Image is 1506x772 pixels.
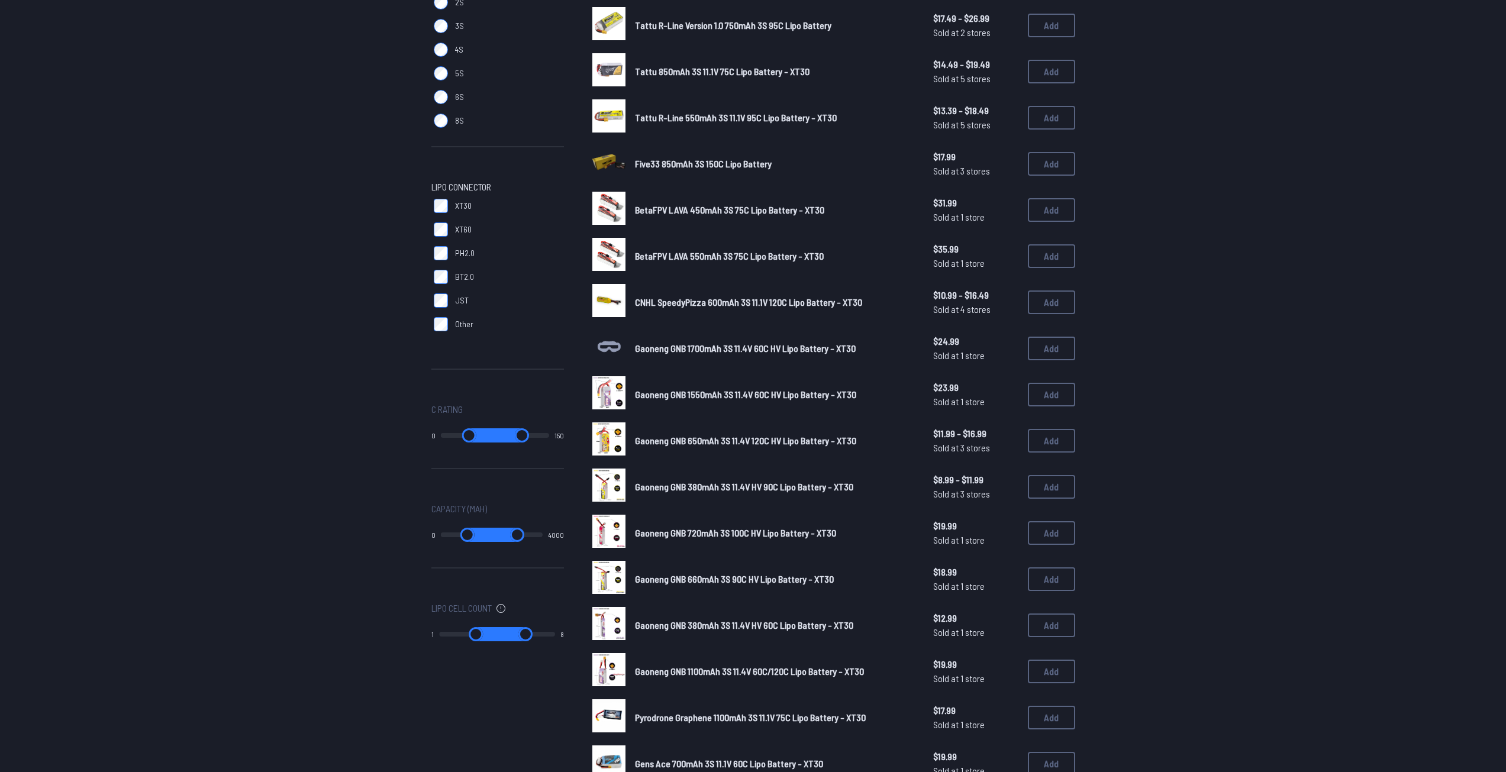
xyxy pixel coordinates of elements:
img: image [592,561,625,594]
output: 4000 [548,530,564,540]
button: Add [1028,152,1075,176]
button: Add [1028,337,1075,360]
a: Tattu 850mAh 3S 11.1V 75C Lipo Battery - XT30 [635,64,914,79]
output: 8 [560,629,564,639]
span: Sold at 3 stores [933,487,1018,501]
span: Tattu 850mAh 3S 11.1V 75C Lipo Battery - XT30 [635,66,810,77]
input: JST [434,293,448,308]
span: Sold at 5 stores [933,118,1018,132]
span: $14.49 - $19.49 [933,57,1018,72]
input: 4S [434,43,448,57]
span: Gaoneng GNB 380mAh 3S 11.4V HV 90C Lipo Battery - XT30 [635,481,853,492]
button: Add [1028,660,1075,683]
a: CNHL SpeedyPizza 600mAh 3S 11.1V 120C Lipo Battery - XT30 [635,295,914,309]
a: image [592,561,625,597]
span: Tattu R-Line Version 1.0 750mAh 3S 95C Lipo Battery [635,20,831,31]
span: BT2.0 [455,271,474,283]
img: image [592,607,625,640]
span: Sold at 1 store [933,533,1018,547]
input: BT2.0 [434,270,448,284]
img: image [592,238,625,271]
a: image [592,284,625,321]
a: image [592,99,625,136]
output: 150 [554,431,564,440]
a: Five33 850mAh 3S 150C Lipo Battery [635,157,914,171]
img: image [592,515,625,548]
span: Sold at 1 store [933,256,1018,270]
span: 5S [455,67,464,79]
a: Gaoneng GNB 380mAh 3S 11.4V HV 60C Lipo Battery - XT30 [635,618,914,632]
span: Tattu R-Line 550mAh 3S 11.1V 95C Lipo Battery - XT30 [635,112,837,123]
span: Sold at 1 store [933,210,1018,224]
span: Gaoneng GNB 650mAh 3S 11.4V 120C HV Lipo Battery - XT30 [635,435,856,446]
span: $17.49 - $26.99 [933,11,1018,25]
input: 6S [434,90,448,104]
a: image [592,422,625,459]
a: image [592,376,625,413]
img: image [592,376,625,409]
span: 8S [455,115,464,127]
img: image [592,146,625,179]
button: Add [1028,429,1075,453]
span: Pyrodrone Graphene 1100mAh 3S 11.1V 75C Lipo Battery - XT30 [635,712,866,723]
a: image [592,192,625,228]
span: JST [455,295,469,306]
a: Tattu R-Line 550mAh 3S 11.1V 95C Lipo Battery - XT30 [635,111,914,125]
span: Sold at 1 store [933,348,1018,363]
span: Sold at 1 store [933,579,1018,593]
span: 6S [455,91,464,103]
img: image [592,422,625,456]
button: Add [1028,706,1075,729]
span: $8.99 - $11.99 [933,473,1018,487]
span: Sold at 1 store [933,625,1018,639]
span: Sold at 1 store [933,671,1018,686]
a: Gaoneng GNB 380mAh 3S 11.4V HV 90C Lipo Battery - XT30 [635,480,914,494]
button: Add [1028,14,1075,37]
button: Add [1028,475,1075,499]
input: Other [434,317,448,331]
a: BetaFPV LAVA 450mAh 3S 75C Lipo Battery - XT30 [635,203,914,217]
span: Gaoneng GNB 1700mAh 3S 11.4V 60C HV Lipo Battery - XT30 [635,343,856,354]
span: $13.39 - $18.49 [933,104,1018,118]
input: 5S [434,66,448,80]
span: $18.99 [933,565,1018,579]
span: Sold at 5 stores [933,72,1018,86]
output: 1 [431,629,434,639]
a: image [592,53,625,90]
span: C Rating [431,402,463,416]
img: image [592,699,625,732]
a: Gaoneng GNB 1550mAh 3S 11.4V 60C HV Lipo Battery - XT30 [635,387,914,402]
output: 0 [431,431,436,440]
a: Gens Ace 700mAh 3S 11.1V 60C Lipo Battery - XT30 [635,757,914,771]
img: image [592,653,625,686]
span: Other [455,318,473,330]
input: XT60 [434,222,448,237]
span: Sold at 3 stores [933,164,1018,178]
span: $24.99 [933,334,1018,348]
a: Gaoneng GNB 650mAh 3S 11.4V 120C HV Lipo Battery - XT30 [635,434,914,448]
a: Gaoneng GNB 1700mAh 3S 11.4V 60C HV Lipo Battery - XT30 [635,341,914,356]
span: $19.99 [933,750,1018,764]
span: $19.99 [933,519,1018,533]
span: $31.99 [933,196,1018,210]
a: image [592,469,625,505]
span: $35.99 [933,242,1018,256]
span: 4S [455,44,463,56]
img: image [592,7,625,40]
a: image [592,238,625,274]
button: Add [1028,198,1075,222]
span: $17.99 [933,150,1018,164]
span: PH2.0 [455,247,475,259]
span: 3S [455,20,464,32]
a: image [592,515,625,551]
img: image [592,192,625,225]
a: image [592,653,625,690]
a: image [592,146,625,182]
a: Tattu R-Line Version 1.0 750mAh 3S 95C Lipo Battery [635,18,914,33]
span: $12.99 [933,611,1018,625]
span: $23.99 [933,380,1018,395]
span: Gaoneng GNB 380mAh 3S 11.4V HV 60C Lipo Battery - XT30 [635,619,853,631]
span: BetaFPV LAVA 550mAh 3S 75C Lipo Battery - XT30 [635,250,824,261]
button: Add [1028,521,1075,545]
button: Add [1028,290,1075,314]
